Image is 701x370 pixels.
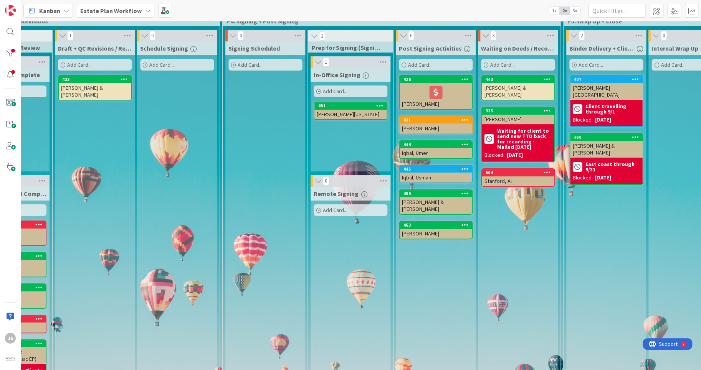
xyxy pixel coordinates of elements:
div: 431[PERSON_NAME] [400,117,472,133]
div: [DATE] [595,174,611,182]
span: 1 [319,31,325,41]
div: Blocked: [572,174,592,182]
div: 431 [400,117,472,123]
div: 459 [400,190,472,197]
div: 2 [40,3,42,9]
div: 426[PERSON_NAME] [400,76,472,109]
div: 491 [314,102,387,109]
div: 460[PERSON_NAME] & [PERSON_NAME] [570,134,642,158]
div: [PERSON_NAME] & [PERSON_NAME] [482,83,554,100]
span: In-Office Signing [314,71,360,79]
div: 463[PERSON_NAME] [400,222,472,238]
div: 459 [403,191,472,196]
span: 1x [549,7,559,15]
div: 504 [485,170,554,175]
span: Internal Wrap Up [651,44,698,52]
span: 0 [149,31,155,40]
span: Add Card... [408,61,433,68]
div: 431 [403,117,472,123]
div: Stanford, Al [482,176,554,186]
span: Draft + QC Revisions / Review Mtg [58,44,132,52]
div: JS [5,333,16,344]
div: 444 [403,142,472,147]
span: Kanban [39,6,60,15]
div: 443[PERSON_NAME] & [PERSON_NAME] [482,76,554,100]
span: Post Signing Activities [399,44,462,52]
span: Prep for Signing (Signing This Week) [312,44,384,51]
div: 426 [403,77,472,82]
div: 407[PERSON_NAME][GEOGRAPHIC_DATA] [570,76,642,100]
div: 445Iqbal, Usman [400,166,472,183]
div: 433 [62,77,131,82]
div: 426 [400,76,472,83]
div: 445 [403,166,472,172]
span: 6 [408,31,414,40]
b: East coast through 9/31 [585,161,640,172]
span: Binder Delivery + Client Wrap ($$ Line) [569,44,635,52]
div: Iqbal, Umer [400,148,472,158]
div: Iqbal, Usman [400,173,472,183]
div: [PERSON_NAME] [482,114,554,124]
div: [PERSON_NAME] [400,83,472,109]
div: 444Iqbal, Umer [400,141,472,158]
img: avatar [5,354,16,365]
div: [PERSON_NAME] & [PERSON_NAME] [570,141,642,158]
b: Client travelling through 9/1 [585,104,640,114]
div: [PERSON_NAME][US_STATE] [314,109,387,119]
div: 460 [574,135,642,140]
div: 463 [403,222,472,228]
span: Add Card... [238,61,262,68]
div: [PERSON_NAME] [400,229,472,238]
span: Remote Signing [314,190,359,197]
div: 325 [482,107,554,114]
div: [PERSON_NAME] & [PERSON_NAME] [59,83,131,100]
div: 445 [400,166,472,173]
div: [PERSON_NAME] [400,123,472,133]
span: 3 [490,31,496,40]
b: Estate Plan Workflow [80,7,142,15]
span: Add Card... [490,61,515,68]
div: 504Stanford, Al [482,169,554,186]
span: Signing Scheduled [228,44,280,52]
b: Waiting for client to send new TTD back for recording - Mailed [DATE] [497,128,552,150]
span: Add Card... [661,61,685,68]
div: [DATE] [506,151,522,159]
span: Add Card... [67,61,92,68]
img: Visit kanbanzone.com [5,5,16,16]
span: 1 [323,58,329,67]
span: Waiting on Deeds / Records [481,44,555,52]
div: 325 [485,108,554,113]
span: 2x [559,7,570,15]
span: Support [16,1,35,10]
input: Quick Filter... [588,4,646,18]
span: 0 [323,176,329,186]
span: 2 [579,31,585,40]
span: Add Card... [149,61,174,68]
div: [PERSON_NAME] & [PERSON_NAME] [400,197,472,214]
span: Add Card... [579,61,603,68]
div: 433[PERSON_NAME] & [PERSON_NAME] [59,76,131,100]
div: 407 [570,76,642,83]
div: 463 [400,222,472,229]
div: 444 [400,141,472,148]
div: 325[PERSON_NAME] [482,107,554,124]
div: 459[PERSON_NAME] & [PERSON_NAME] [400,190,472,214]
div: 491 [318,103,387,109]
div: 433 [59,76,131,83]
div: 443 [485,77,554,82]
span: Add Card... [323,88,347,95]
div: [DATE] [595,116,611,124]
span: Add Card... [323,207,347,214]
span: 3x [570,7,580,15]
span: Schedule Signing [140,44,188,52]
div: [PERSON_NAME][GEOGRAPHIC_DATA] [570,83,642,100]
div: 460 [570,134,642,141]
span: 0 [661,31,667,40]
span: 0 [238,31,244,40]
div: 407 [574,77,642,82]
span: 1 [67,31,73,40]
div: 491[PERSON_NAME][US_STATE] [314,102,387,119]
div: 443 [482,76,554,83]
div: 504 [482,169,554,176]
div: Blocked: [484,151,504,159]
